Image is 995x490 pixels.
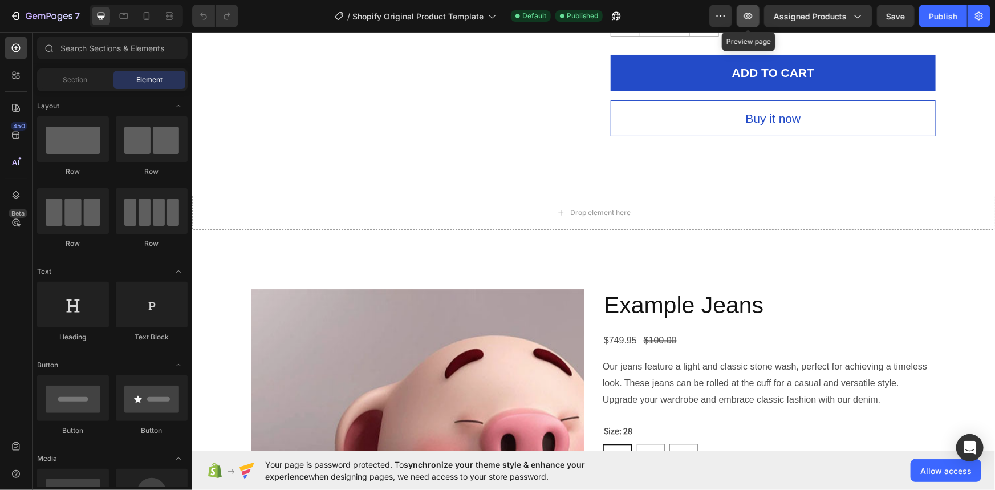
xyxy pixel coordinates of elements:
[567,11,598,21] span: Published
[411,330,735,372] p: Our jeans feature a light and classic stone wash, perfect for achieving a timeless look. These je...
[411,299,446,318] div: $749.95
[116,332,188,342] div: Text Block
[192,32,995,451] iframe: Design area
[5,5,85,27] button: 7
[63,75,88,85] span: Section
[411,257,744,290] h2: Example Jeans
[378,176,438,185] div: Drop element here
[956,434,984,461] div: Open Intercom Messenger
[352,10,484,22] span: Shopify Original Product Template
[929,10,957,22] div: Publish
[116,426,188,436] div: Button
[169,449,188,468] span: Toggle open
[169,262,188,281] span: Toggle open
[450,299,486,318] div: $100.00
[37,238,109,249] div: Row
[75,9,80,23] p: 7
[554,78,609,96] div: Buy it now
[169,97,188,115] span: Toggle open
[116,167,188,177] div: Row
[37,332,109,342] div: Heading
[37,101,59,111] span: Layout
[411,391,441,407] legend: Size: 28
[265,460,585,481] span: synchronize your theme style & enhance your experience
[419,68,744,105] button: Buy it now
[169,356,188,374] span: Toggle open
[764,5,872,27] button: Assigned Products
[540,32,622,50] div: ADD TO CART
[774,10,847,22] span: Assigned Products
[522,11,546,21] span: Default
[37,266,51,277] span: Text
[11,122,27,131] div: 450
[877,5,915,27] button: Save
[347,10,350,22] span: /
[37,167,109,177] div: Row
[37,37,188,59] input: Search Sections & Elements
[265,459,630,483] span: Your page is password protected. To when designing pages, we need access to your store password.
[920,465,972,477] span: Allow access
[919,5,967,27] button: Publish
[116,238,188,249] div: Row
[37,453,57,464] span: Media
[136,75,163,85] span: Element
[9,209,27,218] div: Beta
[192,5,238,27] div: Undo/Redo
[911,459,981,482] button: Allow access
[887,11,905,21] span: Save
[37,426,109,436] div: Button
[37,360,58,370] span: Button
